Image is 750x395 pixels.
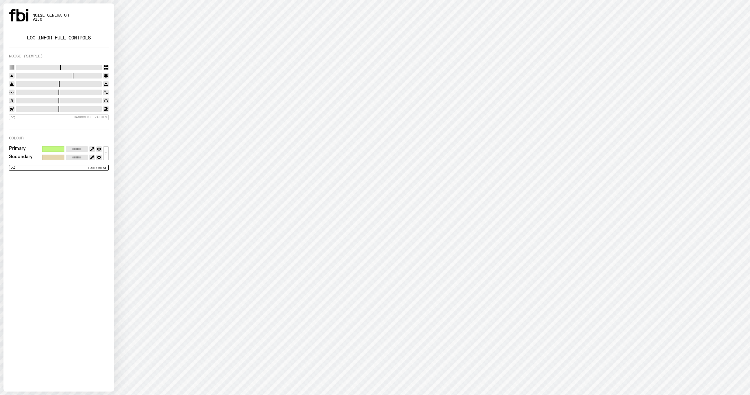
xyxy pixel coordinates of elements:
label: Noise (Simple) [9,54,43,58]
button: Randomise Values [9,114,109,120]
span: Noise Generator [33,13,69,17]
label: Primary [9,146,26,152]
span: Randomise Values [74,115,107,119]
button: ↕ [103,146,109,160]
label: Secondary [9,155,33,160]
label: Colour [9,136,24,140]
a: Log in [27,35,44,41]
p: for full controls [9,36,109,40]
span: Randomise [88,166,107,170]
button: Randomise [9,165,109,171]
span: v1.0 [33,18,69,21]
